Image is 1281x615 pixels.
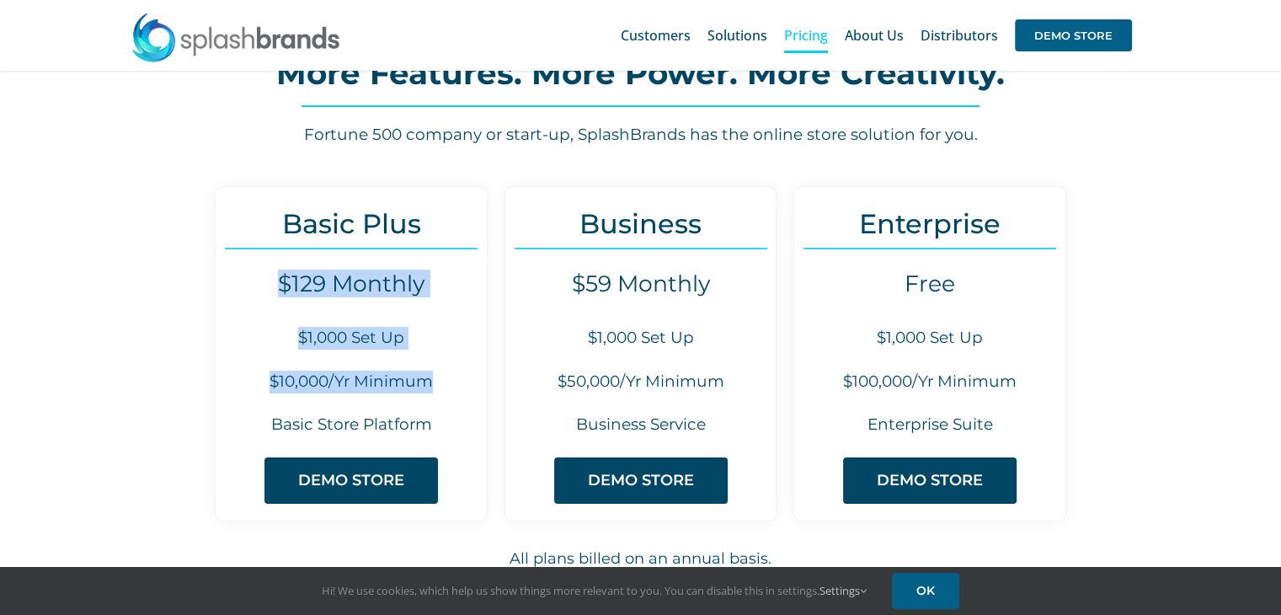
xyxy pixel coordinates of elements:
span: DEMO STORE [588,472,694,489]
span: Pricing [784,29,828,42]
img: SplashBrands.com Logo [131,12,341,62]
span: DEMO STORE [877,472,983,489]
a: DEMO STORE [264,457,438,504]
h6: Fortune 500 company or start-up, SplashBrands has the online store solution for you. [84,124,1197,147]
h3: Enterprise [794,208,1065,239]
h6: $100,000/Yr Minimum [794,371,1065,393]
span: DEMO STORE [298,472,404,489]
h6: Enterprise Suite [794,414,1065,436]
h4: $129 Monthly [216,270,486,297]
h4: Free [794,270,1065,297]
a: DEMO STORE [554,457,728,504]
h6: Basic Store Platform [216,414,486,436]
h6: All plans billed on an annual basis. [64,548,1217,570]
h6: $50,000/Yr Minimum [505,371,776,393]
a: Settings [819,583,867,598]
a: Customers [621,8,691,62]
a: DEMO STORE [1015,8,1132,62]
h6: $10,000/Yr Minimum [216,371,486,393]
a: DEMO STORE [843,457,1017,504]
a: OK [892,573,959,609]
span: Customers [621,29,691,42]
nav: Main Menu Sticky [621,8,1132,62]
h6: $1,000 Set Up [794,327,1065,350]
span: Solutions [707,29,767,42]
h6: $1,000 Set Up [216,327,486,350]
a: Pricing [784,8,828,62]
span: Hi! We use cookies, which help us show things more relevant to you. You can disable this in setti... [322,583,867,598]
h3: Basic Plus [216,208,486,239]
h3: Business [505,208,776,239]
h6: $1,000 Set Up [505,327,776,350]
h4: $59 Monthly [505,270,776,297]
span: DEMO STORE [1015,19,1132,51]
h2: More Features. More Power. More Creativity. [84,56,1197,90]
a: Distributors [921,8,998,62]
span: About Us [845,29,904,42]
h6: Business Service [505,414,776,436]
span: Distributors [921,29,998,42]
